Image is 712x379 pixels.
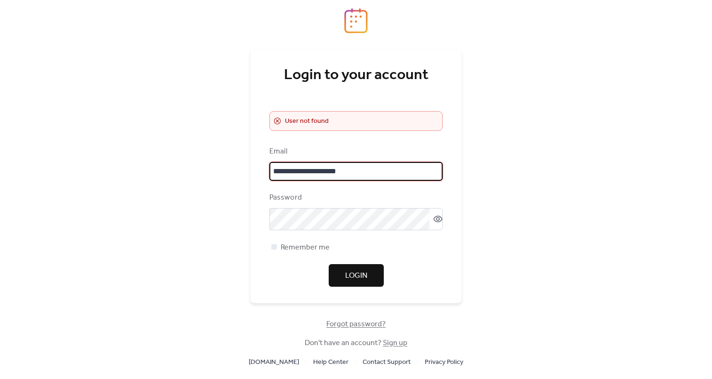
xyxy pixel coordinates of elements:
[326,319,386,330] span: Forgot password?
[363,356,411,368] a: Contact Support
[285,116,329,127] span: User not found
[269,66,443,85] div: Login to your account
[425,356,463,368] a: Privacy Policy
[281,242,330,253] span: Remember me
[383,336,407,350] a: Sign up
[329,264,384,287] button: Login
[269,192,441,203] div: Password
[326,322,386,327] a: Forgot password?
[269,146,441,157] div: Email
[249,356,299,368] a: [DOMAIN_NAME]
[344,8,368,33] img: logo
[313,357,348,368] span: Help Center
[313,356,348,368] a: Help Center
[345,270,367,282] span: Login
[249,357,299,368] span: [DOMAIN_NAME]
[305,338,407,349] span: Don't have an account?
[425,357,463,368] span: Privacy Policy
[363,357,411,368] span: Contact Support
